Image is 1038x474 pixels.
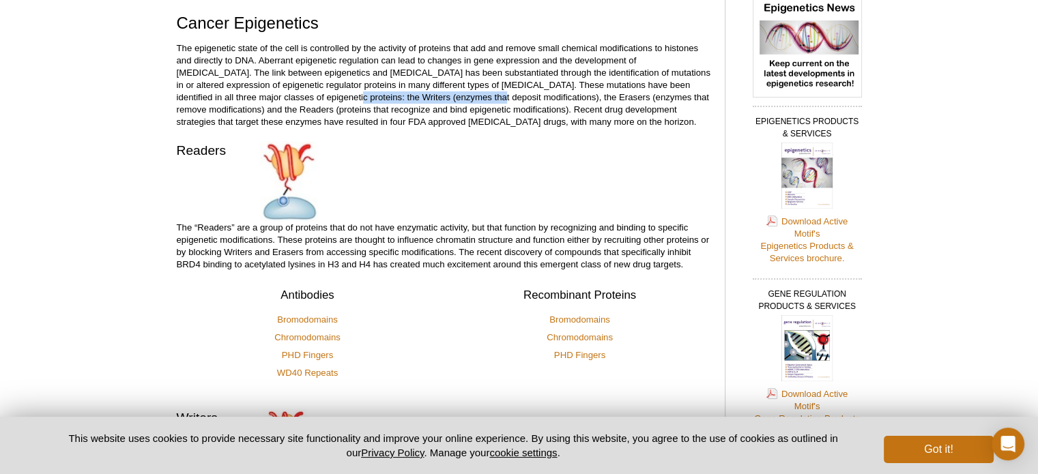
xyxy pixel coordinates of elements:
[753,106,862,143] h2: EPIGENETICS PRODUCTS & SERVICES
[781,143,833,212] img: Active Motif's Epigenetics Products & Services brochure
[177,141,227,160] h2: Readers
[781,315,833,385] img: Active Motif's Gene Regulation Products & Services brochure
[753,278,862,315] h2: GENE REGULATION PRODUCTS & SERVICES
[177,14,711,34] h1: Cancer Epigenetics
[45,431,862,460] p: This website uses cookies to provide necessary site functionality and improve your online experie...
[554,350,605,360] a: PHD Fingers
[361,447,424,458] a: Privacy Policy
[489,447,557,458] button: cookie settings
[449,287,711,303] h3: Recombinant Proteins
[177,42,711,128] p: The epigenetic state of the cell is controlled by the activity of proteins that add and remove sm...
[177,287,439,303] h3: Antibodies
[277,314,338,325] a: Bromodomains
[547,332,613,342] a: Chromodomains
[260,141,318,222] img: Protein reader
[549,314,610,325] a: Bromodomains
[992,428,1024,460] div: Open Intercom Messenger
[177,409,218,427] h2: Writers
[754,387,860,437] a: Download Active Motif'sGene Regulation Products& Services brochure.
[760,215,853,265] a: Download Active Motif'sEpigenetics Products &Services brochure.
[274,332,341,342] a: Chromodomains
[884,436,993,463] button: Got it!
[277,368,338,378] a: WD40 Repeats
[177,222,711,271] p: The “Readers” are a group of proteins that do not have enzymatic activity, but that function by r...
[282,350,333,360] a: PHD Fingers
